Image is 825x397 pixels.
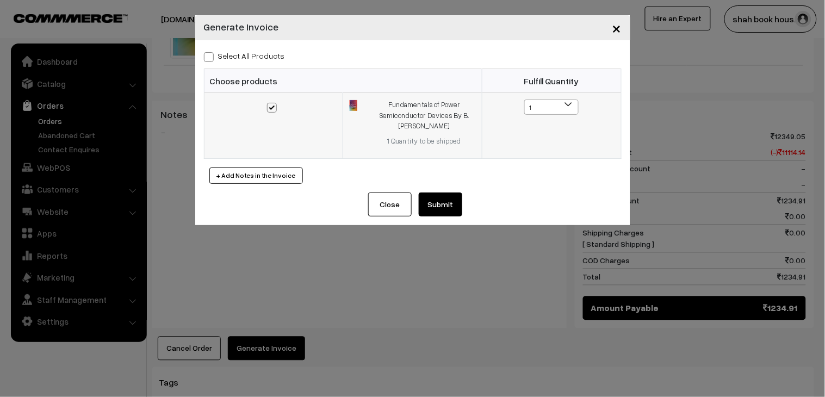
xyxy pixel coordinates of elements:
[374,100,475,132] div: Fundamentals of Power Semiconductor Devices By B. [PERSON_NAME]
[482,69,621,93] th: Fulfill Quantity
[350,100,357,111] img: 10731702561503-img5c4afad196856.jpg
[604,11,630,45] button: Close
[204,50,285,61] label: Select all Products
[419,193,462,216] button: Submit
[374,136,475,147] div: 1 Quantity to be shipped
[612,17,622,38] span: ×
[524,100,579,115] span: 1
[204,20,279,34] h4: Generate Invoice
[204,69,482,93] th: Choose products
[209,168,303,184] button: + Add Notes in the Invoice
[368,193,412,216] button: Close
[525,100,578,115] span: 1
